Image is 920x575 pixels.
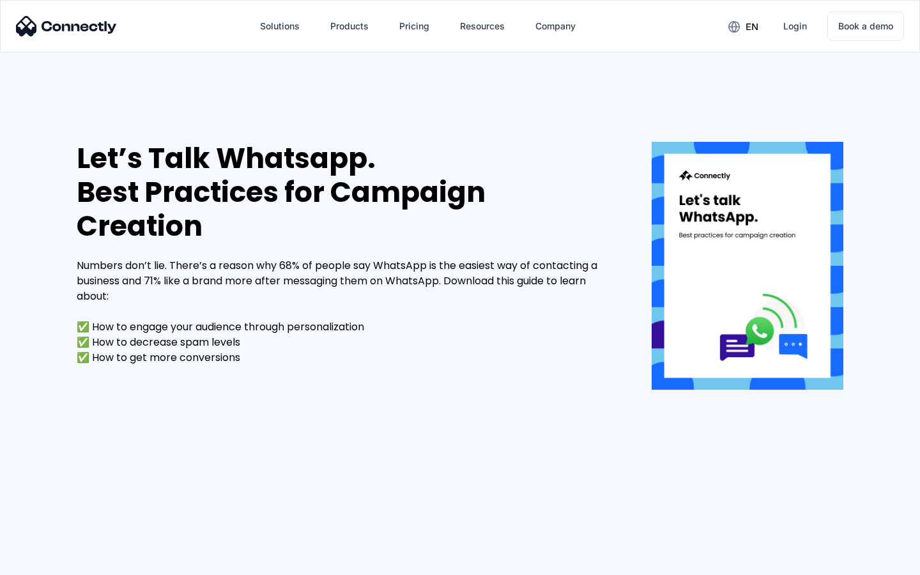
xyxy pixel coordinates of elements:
div: Company [535,17,576,35]
a: Book a demo [827,11,904,41]
a: Login [773,11,817,42]
div: Resources [460,17,505,35]
img: Connectly Logo [16,16,117,36]
div: Products [330,17,369,35]
div: Numbers don’t lie. There’s a reason why 68% of people say WhatsApp is the easiest way of contacti... [77,258,613,365]
ul: Language list [26,553,77,571]
div: Login [783,17,807,35]
aside: Language selected: English [13,553,77,571]
div: Solutions [260,17,300,35]
div: Pricing [399,17,429,35]
div: Let’s Talk Whatsapp. Best Practices for Campaign Creation [77,142,613,243]
div: en [746,18,758,36]
a: Pricing [389,11,440,42]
